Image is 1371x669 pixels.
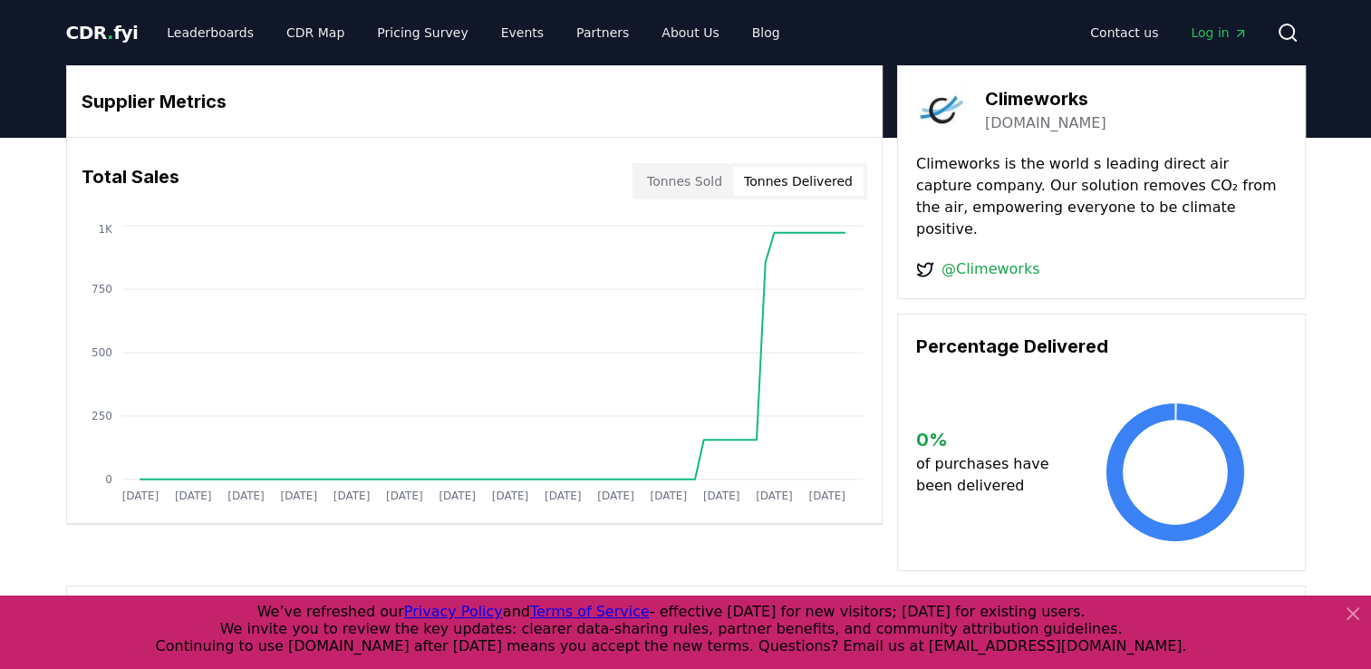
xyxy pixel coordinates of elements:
button: Tonnes Delivered [733,167,864,196]
tspan: [DATE] [386,490,423,502]
a: Contact us [1076,16,1173,49]
tspan: [DATE] [597,490,634,502]
tspan: [DATE] [121,490,159,502]
span: CDR fyi [66,22,139,44]
tspan: [DATE] [756,490,793,502]
tspan: 0 [105,473,112,486]
p: of purchases have been delivered [916,453,1064,497]
a: CDR.fyi [66,20,139,45]
a: Partners [562,16,643,49]
img: Climeworks-logo [916,84,967,135]
a: Leaderboards [152,16,268,49]
tspan: [DATE] [333,490,370,502]
a: CDR Map [272,16,359,49]
a: Pricing Survey [362,16,482,49]
a: Log in [1176,16,1261,49]
tspan: 750 [92,283,112,296]
tspan: [DATE] [491,490,528,502]
h3: Supplier Metrics [82,88,867,115]
a: About Us [647,16,733,49]
tspan: [DATE] [650,490,687,502]
tspan: 1K [98,223,113,236]
a: @Climeworks [941,258,1040,280]
tspan: [DATE] [703,490,740,502]
span: . [107,22,113,44]
a: Events [487,16,558,49]
span: Log in [1191,24,1247,42]
h3: Percentage Delivered [916,333,1287,360]
tspan: 500 [92,346,112,359]
a: [DOMAIN_NAME] [985,112,1106,134]
h3: Climeworks [985,85,1106,112]
tspan: 250 [92,410,112,422]
h3: 0 % [916,426,1064,453]
tspan: [DATE] [545,490,582,502]
tspan: [DATE] [280,490,317,502]
nav: Main [1076,16,1261,49]
tspan: [DATE] [174,490,211,502]
button: Tonnes Sold [636,167,733,196]
a: Blog [738,16,795,49]
p: Climeworks is the world s leading direct air capture company. Our solution removes CO₂ from the a... [916,153,1287,240]
tspan: [DATE] [439,490,476,502]
tspan: [DATE] [227,490,265,502]
h3: Total Sales [82,163,179,199]
tspan: [DATE] [808,490,845,502]
nav: Main [152,16,794,49]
